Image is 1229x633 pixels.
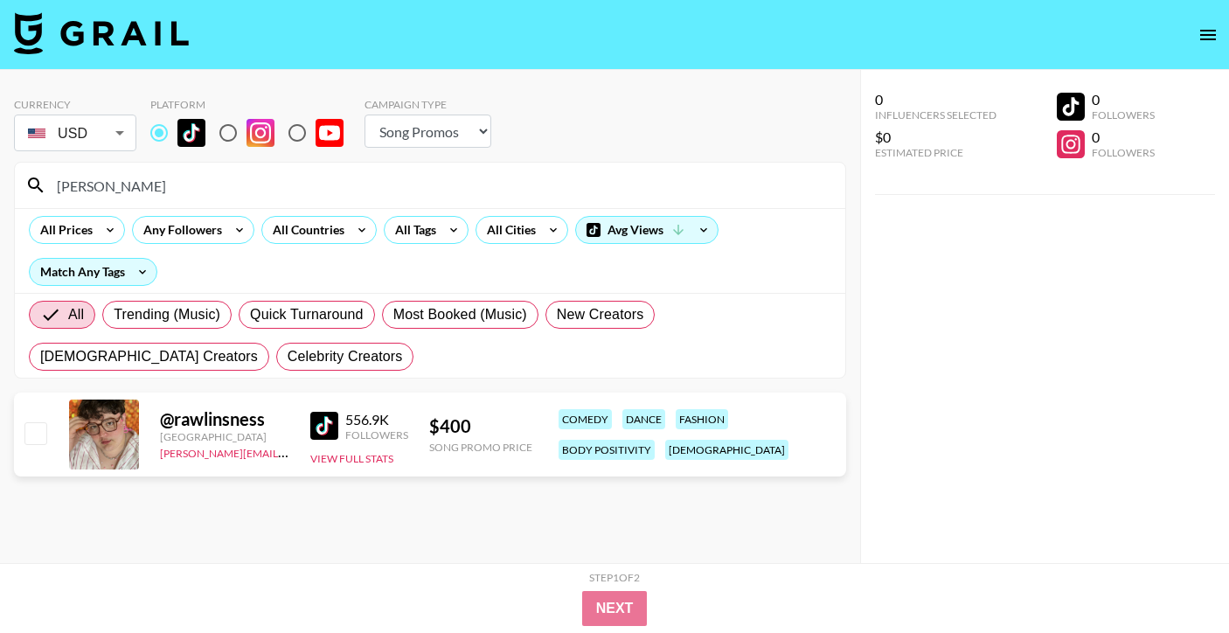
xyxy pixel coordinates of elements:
[14,98,136,111] div: Currency
[160,430,289,443] div: [GEOGRAPHIC_DATA]
[30,259,156,285] div: Match Any Tags
[316,119,344,147] img: YouTube
[559,440,655,460] div: body positivity
[676,409,728,429] div: fashion
[875,108,996,122] div: Influencers Selected
[875,91,996,108] div: 0
[310,412,338,440] img: TikTok
[150,98,358,111] div: Platform
[68,304,84,325] span: All
[665,440,788,460] div: [DEMOGRAPHIC_DATA]
[133,217,226,243] div: Any Followers
[557,304,644,325] span: New Creators
[365,98,491,111] div: Campaign Type
[1142,546,1208,612] iframe: Drift Widget Chat Controller
[160,443,419,460] a: [PERSON_NAME][EMAIL_ADDRESS][DOMAIN_NAME]
[14,12,189,54] img: Grail Talent
[875,146,996,159] div: Estimated Price
[875,129,996,146] div: $0
[310,452,393,465] button: View Full Stats
[476,217,539,243] div: All Cities
[46,171,835,199] input: Search by User Name
[246,119,274,147] img: Instagram
[288,346,403,367] span: Celebrity Creators
[160,408,289,430] div: @ rawlinsness
[1092,108,1155,122] div: Followers
[40,346,258,367] span: [DEMOGRAPHIC_DATA] Creators
[114,304,220,325] span: Trending (Music)
[262,217,348,243] div: All Countries
[1191,17,1226,52] button: open drawer
[429,415,532,437] div: $ 400
[17,118,133,149] div: USD
[576,217,718,243] div: Avg Views
[1092,146,1155,159] div: Followers
[1092,91,1155,108] div: 0
[385,217,440,243] div: All Tags
[250,304,364,325] span: Quick Turnaround
[589,571,640,584] div: Step 1 of 2
[559,409,612,429] div: comedy
[345,428,408,442] div: Followers
[1092,129,1155,146] div: 0
[393,304,527,325] span: Most Booked (Music)
[177,119,205,147] img: TikTok
[429,441,532,454] div: Song Promo Price
[345,411,408,428] div: 556.9K
[622,409,665,429] div: dance
[30,217,96,243] div: All Prices
[582,591,648,626] button: Next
